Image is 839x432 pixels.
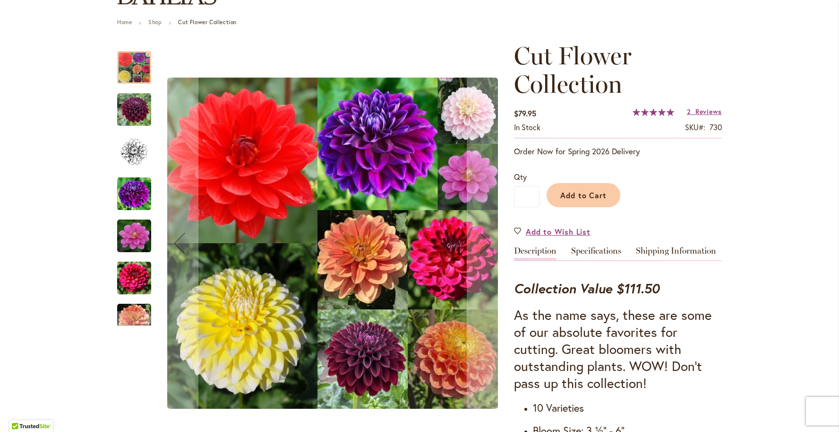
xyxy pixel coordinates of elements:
img: Cut Flower Collection [117,261,151,295]
h3: As the name says, these are some of our absolute favorites for cutting. Great bloomers with outst... [514,307,722,392]
div: Cut Flower Collection [117,84,161,126]
span: Reviews [695,107,722,116]
strong: Collection Value $111.50 [514,280,659,297]
span: Cut Flower Collection [514,41,632,99]
strong: Cut Flower Collection [178,18,237,26]
div: CUT FLOWER COLLECTION [117,42,161,84]
span: Qty [514,172,527,182]
strong: SKU [685,122,705,132]
span: Add to Wish List [526,226,591,237]
p: Order Now for Spring 2026 Delivery [514,146,722,157]
div: Availability [514,122,540,133]
span: Add to Cart [560,190,607,200]
img: Cut Flower Collection [117,177,151,211]
div: Cut Flower Collection [117,210,161,252]
a: Shipping Information [636,247,716,260]
a: Specifications [571,247,621,260]
img: Cut Flower Collection [117,93,151,127]
img: Cut Flower Collection [117,219,151,253]
a: Shop [148,18,162,26]
span: 2 [687,107,691,116]
div: Cut Flower Collection [117,294,161,336]
div: Next [117,311,151,326]
div: Cut Flower Collection [117,126,161,168]
img: CUT FLOWER COLLECTION [167,78,498,409]
a: Description [514,247,556,260]
h4: 10 Varieties [533,401,722,414]
div: Cut Flower Collection [117,168,161,210]
a: Add to Wish List [514,226,591,237]
span: $79.95 [514,108,536,118]
span: In stock [514,122,540,132]
div: Cut Flower Collection [117,252,161,294]
img: Cut Flower Collection [117,135,151,169]
div: 100% [633,108,674,116]
button: Add to Cart [547,183,620,207]
a: 2 Reviews [687,107,722,116]
div: 730 [710,122,722,133]
iframe: Launch Accessibility Center [7,398,34,425]
a: Home [117,18,132,26]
